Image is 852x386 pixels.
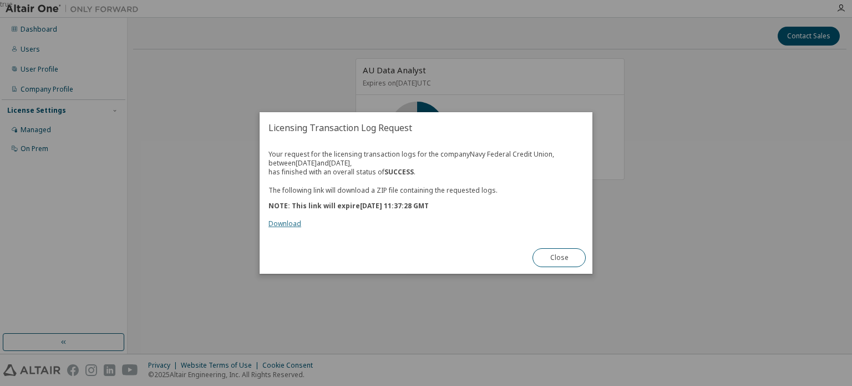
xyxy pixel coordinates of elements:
[268,219,301,228] a: Download
[268,186,584,195] p: The following link will download a ZIP file containing the requested logs.
[268,150,584,228] div: Your request for the licensing transaction logs for the company Navy Federal Credit Union , betwe...
[268,201,429,210] b: NOTE: This link will expire [DATE] 11:37:28 GMT
[384,167,414,177] b: SUCCESS
[532,248,586,267] button: Close
[260,112,592,143] h2: Licensing Transaction Log Request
